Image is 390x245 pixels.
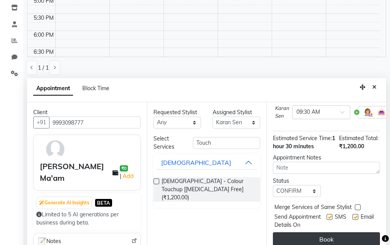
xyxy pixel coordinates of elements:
span: [DEMOGRAPHIC_DATA] - Colour Touchup [[MEDICAL_DATA] Free] (₹1,200.00) [162,177,254,202]
span: Karan Sen [275,105,289,120]
span: BETA [95,199,112,206]
input: Search by Name/Mobile/Email/Code [49,117,141,128]
button: [DEMOGRAPHIC_DATA] [157,156,257,170]
div: Appointment Notes [273,154,380,162]
div: Client [33,108,141,117]
span: Email [361,213,374,229]
span: | [120,171,135,181]
button: Close [369,81,380,93]
span: ₹1,200.00 [339,143,364,150]
span: ₹0 [120,165,128,171]
a: Add [121,171,135,181]
span: Block Time [82,85,109,92]
span: 1 / 1 [38,64,49,72]
div: [DEMOGRAPHIC_DATA] [161,158,231,167]
div: [PERSON_NAME] Ma'am [40,161,112,184]
button: Generate AI Insights [37,197,91,208]
span: Estimated Service Time: [273,135,332,142]
span: SMS [335,213,346,229]
div: Assigned Stylist [213,108,260,117]
div: Requested Stylist [153,108,201,117]
span: Estimated Total: [339,135,378,142]
div: Status [273,177,320,185]
img: Interior.png [377,108,386,117]
div: 6:00 PM [32,31,55,39]
span: Appointment [33,82,73,96]
div: 6:30 PM [32,48,55,56]
span: Send Appointment Details On [274,213,324,229]
div: 5:30 PM [32,14,55,22]
button: +91 [33,117,49,128]
img: avatar [44,138,66,161]
div: Select Services [148,135,187,151]
input: Search by service name [193,137,260,149]
span: Merge Services of Same Stylist [274,203,352,213]
div: Limited to 5 AI generations per business during beta. [36,211,138,227]
img: Hairdresser.png [363,108,372,117]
